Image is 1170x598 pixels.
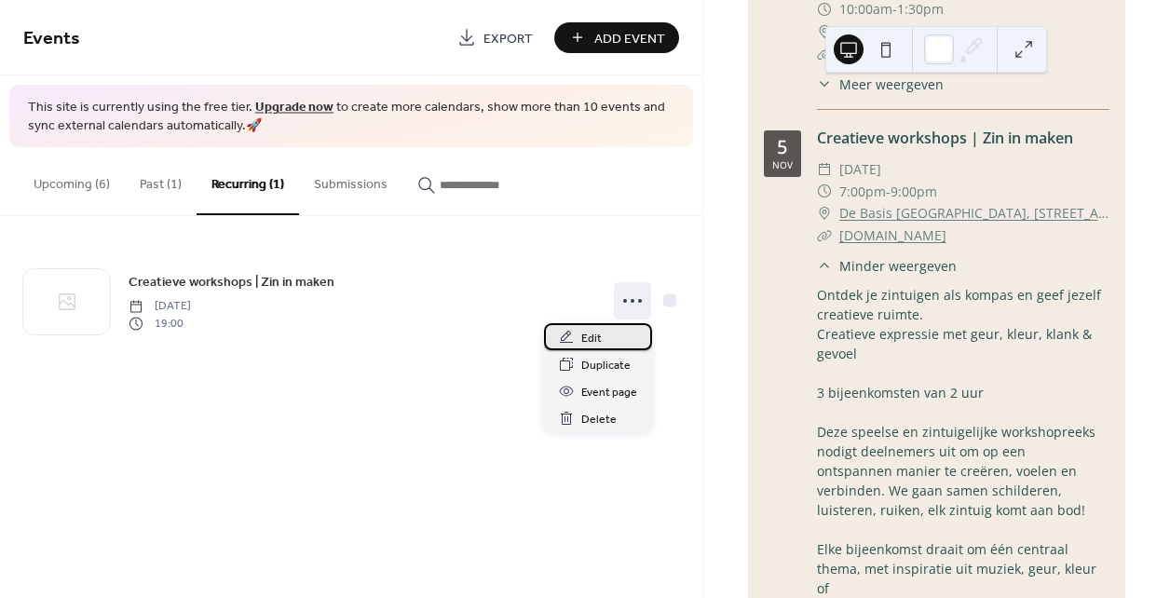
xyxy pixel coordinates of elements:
div: 5 [777,138,787,156]
span: [DATE] [839,158,881,181]
div: ​ [817,202,832,224]
span: 7:00pm [839,181,886,203]
span: Export [483,29,533,48]
span: Edit [581,329,602,348]
button: Recurring (1) [197,147,299,215]
a: Export [443,22,547,53]
span: Event page [581,383,637,402]
div: ​ [817,20,832,43]
span: Duplicate [581,356,631,375]
a: De Basis [GEOGRAPHIC_DATA], [STREET_ADDRESS] [839,202,1109,224]
button: ​Minder weergeven [817,256,957,276]
span: Meer weergeven [839,75,944,94]
a: Creatieve workshops | Zin in maken [129,271,334,292]
div: nov [772,160,793,170]
div: ​ [817,75,832,94]
button: Submissions [299,147,402,213]
button: Upcoming (6) [19,147,125,213]
a: Upgrade now [255,95,333,120]
a: [PERSON_NAME], Zeist [839,20,981,43]
button: Add Event [554,22,679,53]
span: Creatieve workshops | Zin in maken [129,273,334,292]
div: ​ [817,256,832,276]
a: [DOMAIN_NAME] [839,226,946,244]
div: ​ [817,158,832,181]
span: This site is currently using the free tier. to create more calendars, show more than 10 events an... [28,99,674,135]
span: Minder weergeven [839,256,957,276]
span: [DATE] [129,298,191,315]
div: ​ [817,43,832,65]
button: ​Meer weergeven [817,75,944,94]
a: Creatieve workshops | Zin in maken [817,128,1073,148]
span: Add Event [594,29,665,48]
button: Past (1) [125,147,197,213]
div: ​ [817,181,832,203]
span: Delete [581,410,617,429]
div: ​ [817,224,832,247]
span: - [886,181,891,203]
span: 19:00 [129,315,191,332]
span: 9:00pm [891,181,937,203]
span: Events [23,20,80,57]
